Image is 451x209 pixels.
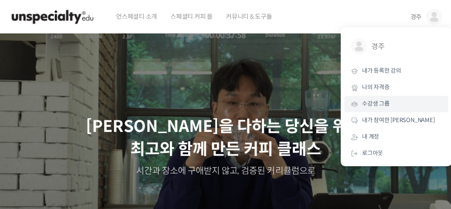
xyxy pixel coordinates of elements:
[344,145,448,162] a: 로그아웃
[362,116,435,124] span: 내가 참여한 [PERSON_NAME]
[362,83,390,91] span: 나의 자격증
[362,149,383,157] span: 로그아웃
[362,100,390,107] span: 수강생 그룹
[115,135,171,157] a: 설정
[9,115,443,160] p: [PERSON_NAME]을 다하는 당신을 위해, 최고와 함께 만든 커피 클래스
[344,32,448,63] a: 경주
[362,67,401,74] span: 내가 등록한 강의
[9,165,443,177] p: 시간과 장소에 구애받지 않고, 검증된 커리큘럼으로
[344,129,448,145] a: 내 계정
[81,149,92,156] span: 대화
[3,135,59,157] a: 홈
[59,135,115,157] a: 대화
[137,148,148,156] span: 설정
[344,96,448,112] a: 수강생 그룹
[410,13,422,21] span: 경주
[344,63,448,79] a: 내가 등록한 강의
[344,79,448,96] a: 나의 자격증
[362,133,379,140] span: 내 계정
[344,112,448,129] a: 내가 참여한 [PERSON_NAME]
[371,38,437,55] span: 경주
[28,148,33,156] span: 홈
